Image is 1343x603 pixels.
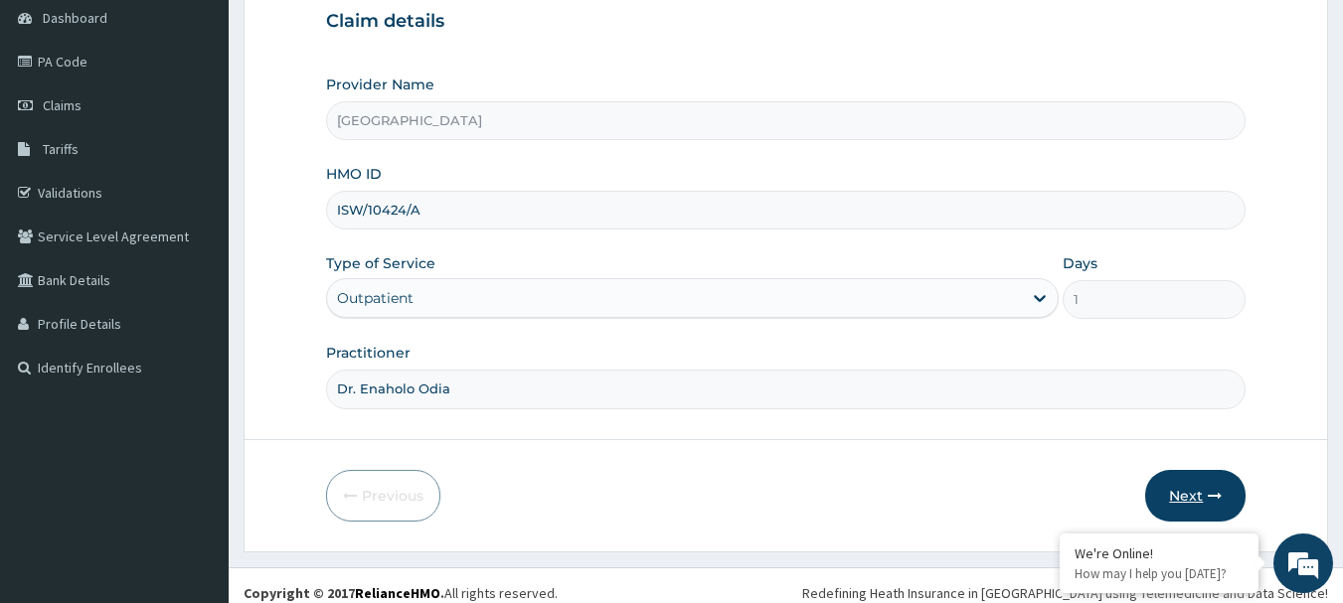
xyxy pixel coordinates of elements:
strong: Copyright © 2017 . [244,584,444,602]
div: We're Online! [1075,544,1244,562]
span: Tariffs [43,140,79,158]
textarea: Type your message and hit 'Enter' [10,396,379,466]
div: Redefining Heath Insurance in [GEOGRAPHIC_DATA] using Telemedicine and Data Science! [802,583,1328,603]
span: Dashboard [43,9,107,27]
div: Chat with us now [103,111,334,137]
a: RelianceHMO [355,584,440,602]
span: Claims [43,96,82,114]
span: We're online! [115,177,274,377]
p: How may I help you today? [1075,565,1244,582]
label: Type of Service [326,253,435,273]
h3: Claim details [326,11,1247,33]
img: d_794563401_company_1708531726252_794563401 [37,99,81,149]
div: Outpatient [337,288,414,308]
label: Provider Name [326,75,434,94]
label: Days [1063,253,1097,273]
input: Enter Name [326,370,1247,408]
div: Minimize live chat window [326,10,374,58]
button: Next [1145,470,1246,522]
input: Enter HMO ID [326,191,1247,229]
label: HMO ID [326,164,382,184]
button: Previous [326,470,440,522]
label: Practitioner [326,343,411,363]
